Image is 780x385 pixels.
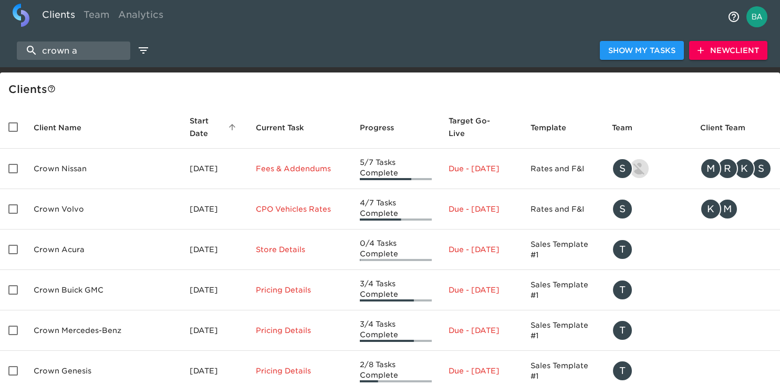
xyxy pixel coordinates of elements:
[612,158,683,179] div: savannah@roadster.com, austin@roadster.com
[449,285,514,295] p: Due - [DATE]
[522,270,604,310] td: Sales Template #1
[700,158,772,179] div: mcooley@crowncars.com, rrobins@crowncars.com, kwilson@crowncars.com, sparent@crowncars.com
[612,320,633,341] div: T
[449,325,514,336] p: Due - [DATE]
[689,41,767,60] button: NewClient
[531,121,580,134] span: Template
[630,159,649,178] img: austin@roadster.com
[522,230,604,270] td: Sales Template #1
[47,85,56,93] svg: This is a list of all of your clients and clients shared with you
[449,115,514,140] span: Target Go-Live
[522,310,604,351] td: Sales Template #1
[256,121,304,134] span: This is the next Task in this Hub that should be completed
[746,6,767,27] img: Profile
[256,244,343,255] p: Store Details
[717,199,738,220] div: M
[612,158,633,179] div: S
[25,270,181,310] td: Crown Buick GMC
[38,4,79,29] a: Clients
[181,230,247,270] td: [DATE]
[351,189,440,230] td: 4/7 Tasks Complete
[13,4,29,27] img: logo
[25,310,181,351] td: Crown Mercedes-Benz
[256,121,318,134] span: Current Task
[351,230,440,270] td: 0/4 Tasks Complete
[449,163,514,174] p: Due - [DATE]
[700,199,721,220] div: K
[734,158,755,179] div: K
[8,81,776,98] div: Client s
[612,239,683,260] div: tracy@roadster.com
[34,121,95,134] span: Client Name
[351,149,440,189] td: 5/7 Tasks Complete
[608,44,675,57] span: Show My Tasks
[134,41,152,59] button: edit
[612,239,633,260] div: T
[751,158,772,179] div: S
[351,270,440,310] td: 3/4 Tasks Complete
[700,121,759,134] span: Client Team
[351,310,440,351] td: 3/4 Tasks Complete
[600,41,684,60] button: Show My Tasks
[700,158,721,179] div: M
[181,149,247,189] td: [DATE]
[698,44,759,57] span: New Client
[181,310,247,351] td: [DATE]
[190,115,239,140] span: Start Date
[256,163,343,174] p: Fees & Addendums
[612,320,683,341] div: tracy@roadster.com
[17,41,130,60] input: search
[612,279,633,300] div: T
[181,270,247,310] td: [DATE]
[256,285,343,295] p: Pricing Details
[360,121,408,134] span: Progress
[256,204,343,214] p: CPO Vehicles Rates
[721,4,746,29] button: notifications
[700,199,772,220] div: kwilson@crowncars.com, mcooley@crowncars.com
[612,360,683,381] div: tracy@roadster.com
[612,121,646,134] span: Team
[612,199,683,220] div: savannah@roadster.com
[25,230,181,270] td: Crown Acura
[612,360,633,381] div: T
[25,189,181,230] td: Crown Volvo
[256,325,343,336] p: Pricing Details
[256,366,343,376] p: Pricing Details
[612,199,633,220] div: S
[449,115,500,140] span: Calculated based on the start date and the duration of all Tasks contained in this Hub.
[79,4,114,29] a: Team
[181,189,247,230] td: [DATE]
[522,149,604,189] td: Rates and F&I
[522,189,604,230] td: Rates and F&I
[612,279,683,300] div: tracy@roadster.com
[449,366,514,376] p: Due - [DATE]
[717,158,738,179] div: R
[449,204,514,214] p: Due - [DATE]
[25,149,181,189] td: Crown Nissan
[449,244,514,255] p: Due - [DATE]
[114,4,168,29] a: Analytics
